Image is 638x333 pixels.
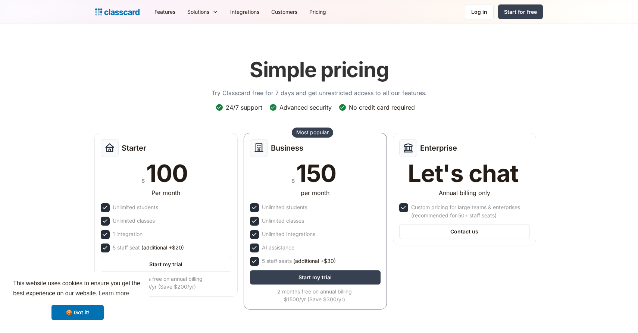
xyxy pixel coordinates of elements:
div: Unlimited students [113,203,158,211]
h1: Simple pricing [250,57,389,82]
span: This website uses cookies to ensure you get the best experience on our website. [13,279,142,299]
h2: Enterprise [420,144,457,153]
div: 2 months free on annual billing $1000/yr (Save $200/yr) [101,275,230,290]
a: Contact us [399,224,530,239]
div: Solutions [187,8,209,16]
div: Start for free [504,8,537,16]
div: 1 integration [113,230,143,238]
div: 5 staff seats [262,257,336,265]
a: Customers [265,3,303,20]
div: Annual billing only [439,188,490,197]
a: Pricing [303,3,332,20]
a: Log in [465,4,494,19]
h2: Business [271,144,303,153]
a: Integrations [224,3,265,20]
p: Try Classcard free for 7 days and get unrestricted access to all our features. [212,88,427,97]
div: 24/7 support [226,103,262,111]
h2: Starter [122,144,146,153]
div: AI assistance [262,244,294,252]
div: Unlimited Integrations [262,230,315,238]
div: Solutions [181,3,224,20]
div: Let's chat [408,161,518,185]
div: Unlimited students [262,203,307,211]
div: Custom pricing for large teams & enterprises (recommended for 50+ staff seats) [411,203,528,220]
div: Unlimited classes [113,217,155,225]
span: (additional +$30) [293,257,336,265]
a: learn more about cookies [97,288,130,299]
div: Per month [151,188,180,197]
a: Logo [95,7,140,17]
div: cookieconsent [6,272,149,327]
div: Most popular [296,129,329,136]
div: 100 [146,161,187,185]
div: per month [301,188,329,197]
div: $ [141,176,145,185]
div: Advanced security [279,103,332,111]
a: Features [148,3,181,20]
div: 2 months free on annual billing $1500/yr (Save $300/yr) [250,288,379,303]
a: Start my trial [101,257,231,272]
span: (additional +$20) [141,244,184,252]
div: $ [291,176,295,185]
div: 150 [296,161,336,185]
a: Start for free [498,4,543,19]
a: Start my trial [250,270,381,285]
div: 5 staff seat [113,244,184,252]
div: Unlimited classes [262,217,304,225]
div: Log in [471,8,487,16]
div: No credit card required [349,103,415,111]
a: dismiss cookie message [51,305,104,320]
